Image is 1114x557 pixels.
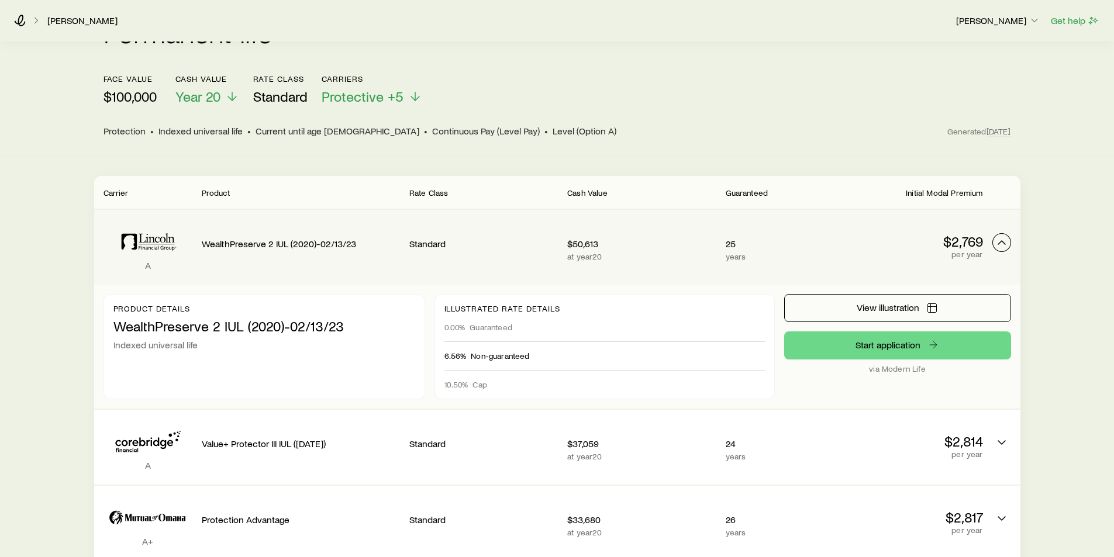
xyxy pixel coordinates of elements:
p: $2,817 [834,509,982,525]
span: Protection [104,125,146,137]
a: Start application [784,331,1011,359]
span: Standard [253,88,308,105]
p: WealthPreserve 2 IUL (2020)-02/13/23 [202,238,400,250]
span: 10.50% [444,380,468,389]
p: $33,680 [567,514,716,525]
span: Cash Value [567,188,608,198]
button: Get help [1050,14,1100,27]
span: Non-guaranteed [471,351,529,361]
p: WealthPreserve 2 IUL (2020)-02/13/23 [113,318,415,334]
span: Carrier [104,188,129,198]
span: Product [202,188,230,198]
p: Carriers [322,74,422,84]
button: View illustration [784,294,1011,322]
span: Current until age [DEMOGRAPHIC_DATA] [256,125,419,137]
p: at year 20 [567,252,716,261]
span: • [544,125,548,137]
span: Cap [472,380,487,389]
span: View illustration [857,303,919,312]
p: Standard [409,438,558,449]
span: 0.00% [444,323,465,332]
span: Continuous Pay (Level Pay) [432,125,540,137]
button: [PERSON_NAME] [956,14,1041,28]
p: per year [834,525,982,535]
p: Rate Class [253,74,308,84]
p: $100,000 [104,88,157,105]
p: via Modern Life [784,364,1011,373]
h2: Permanent life [104,18,273,46]
a: [PERSON_NAME] [47,15,118,26]
span: 6.56% [444,351,467,361]
p: 26 [726,514,825,525]
p: per year [834,250,982,259]
p: $2,769 [834,233,982,250]
span: Guaranteed [726,188,768,198]
span: Generated [947,126,1010,137]
p: at year 20 [567,452,716,461]
p: 24 [726,438,825,449]
p: per year [834,449,982,459]
span: • [247,125,251,137]
button: CarriersProtective +5 [322,74,422,105]
button: Cash ValueYear 20 [175,74,239,105]
span: Guaranteed [470,323,512,332]
span: Indexed universal life [158,125,243,137]
span: [DATE] [987,126,1011,137]
span: Initial Modal Premium [906,188,982,198]
p: $2,814 [834,433,982,449]
span: Rate Class [409,188,449,198]
p: Protection Advantage [202,514,400,525]
p: years [726,528,825,537]
p: 25 [726,238,825,250]
p: Product details [113,304,415,313]
span: • [424,125,427,137]
p: [PERSON_NAME] [956,15,1040,26]
span: Level (Option A) [553,125,616,137]
span: Protective +5 [322,88,403,105]
p: at year 20 [567,528,716,537]
p: face value [104,74,157,84]
button: Rate ClassStandard [253,74,308,105]
p: $37,059 [567,438,716,449]
p: Standard [409,514,558,525]
p: Indexed universal life [113,339,415,351]
p: Standard [409,238,558,250]
p: Cash Value [175,74,239,84]
span: Year 20 [175,88,220,105]
p: A+ [104,535,192,547]
p: A [104,459,192,471]
p: Value+ Protector III IUL ([DATE]) [202,438,400,449]
p: $50,613 [567,238,716,250]
p: years [726,452,825,461]
p: A [104,260,192,271]
span: • [150,125,154,137]
p: years [726,252,825,261]
p: Illustrated rate details [444,304,765,313]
